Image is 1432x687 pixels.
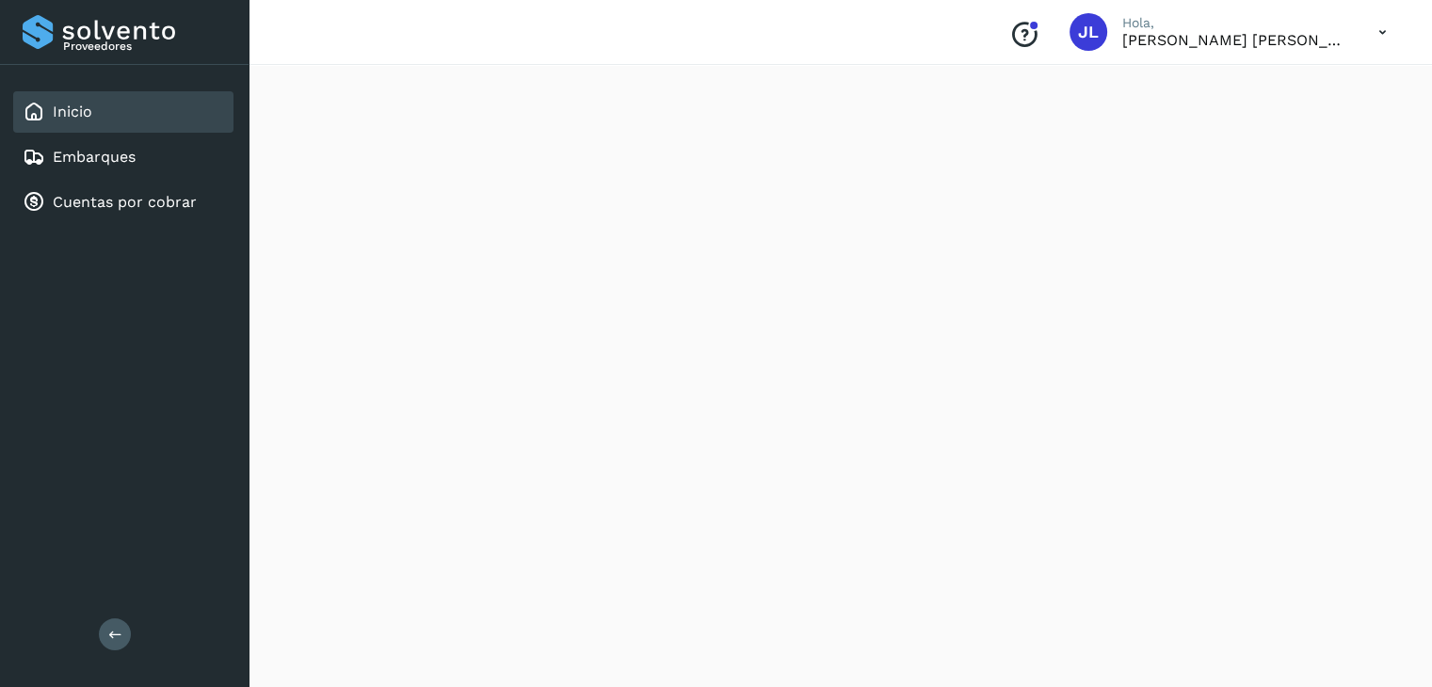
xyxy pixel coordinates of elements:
[1122,31,1348,49] p: JOSE LUIS GUZMAN ORTA
[13,182,233,223] div: Cuentas por cobrar
[13,91,233,133] div: Inicio
[1122,15,1348,31] p: Hola,
[53,103,92,120] a: Inicio
[13,136,233,178] div: Embarques
[63,40,226,53] p: Proveedores
[53,148,136,166] a: Embarques
[53,193,197,211] a: Cuentas por cobrar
